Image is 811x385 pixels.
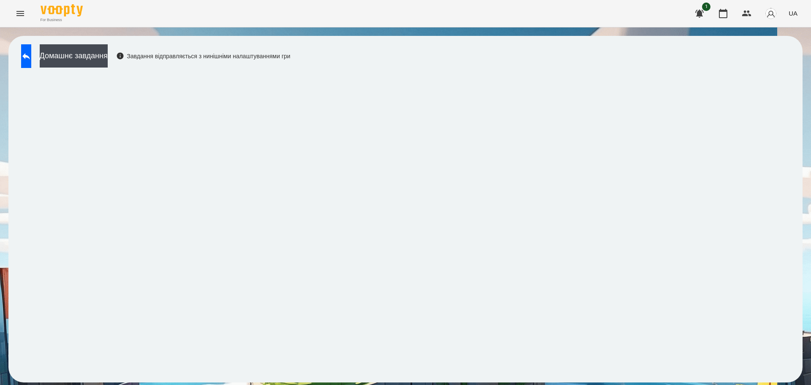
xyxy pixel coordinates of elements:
button: Домашнє завдання [40,44,108,68]
span: 1 [702,3,710,11]
button: Menu [10,3,30,24]
img: Voopty Logo [41,4,83,16]
img: avatar_s.png [765,8,777,19]
span: UA [789,9,797,18]
div: Завдання відправляється з нинішніми налаштуваннями гри [116,52,291,60]
button: UA [785,5,801,21]
span: For Business [41,17,83,23]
